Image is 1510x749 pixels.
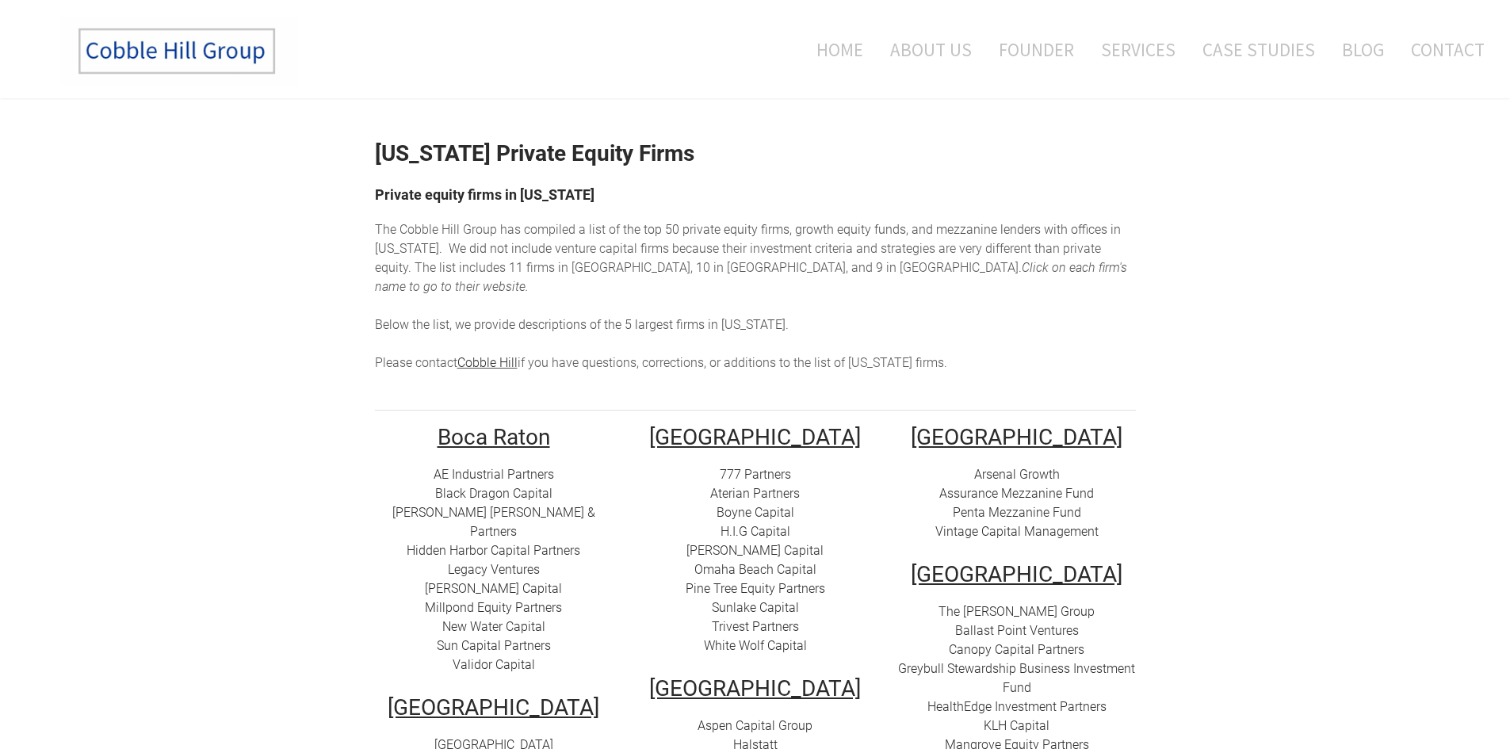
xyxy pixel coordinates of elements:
a: Legacy Ventures [448,562,540,577]
a: Home [793,17,875,82]
a: Black Dragon Capital [435,486,552,501]
a: About Us [878,17,984,82]
a: [PERSON_NAME] Capital [425,581,562,596]
em: Click on each firm's name to go to their website. [375,260,1127,294]
a: Aspen Capital Group [698,718,812,733]
a: 777 Partners [720,467,791,482]
span: ​​ [984,718,1049,733]
a: Trivest Partners [712,619,799,634]
a: Vintage Capital Management [935,524,1099,539]
a: Millpond Equity Partners [425,600,562,615]
u: [GEOGRAPHIC_DATA] [649,675,861,701]
a: New Water Capital [442,619,545,634]
a: AE Industrial Partners [434,467,554,482]
a: Assurance Mezzanine Fund [939,486,1094,501]
a: Contact [1399,17,1485,82]
a: Cobble Hill [457,355,518,370]
span: Please contact if you have questions, corrections, or additions to the list of [US_STATE] firms. [375,355,947,370]
span: enture capital firms because their investment criteria and strategies are very different than pri... [375,241,1101,275]
a: KLH Capital [984,718,1049,733]
u: Boca Raton [438,424,550,450]
a: The [PERSON_NAME] Group [938,604,1095,619]
a: Arsenal Growth [974,467,1060,482]
a: Penta Mezzanine Fund [953,505,1081,520]
a: Validor Capital [453,657,535,672]
strong: [US_STATE] Private Equity Firms [375,140,694,166]
a: [PERSON_NAME] [PERSON_NAME] & Partners [392,505,595,539]
u: [GEOGRAPHIC_DATA] [388,694,599,720]
a: Case Studies [1191,17,1327,82]
span: The Cobble Hill Group has compiled a list of t [375,222,627,237]
a: Boyne Capital [717,505,794,520]
a: Omaha Beach Capital [694,562,816,577]
a: Greybull Stewardship Business Investment Fund [898,661,1135,695]
a: Canopy Capital Partners [949,642,1084,657]
a: Ballast Point Ventures [955,623,1079,638]
a: White Wolf Capital [704,638,807,653]
a: Services [1089,17,1187,82]
font: Private equity firms in [US_STATE] [375,186,594,203]
a: H.I.G Capital [721,524,790,539]
a: [PERSON_NAME] Capital [686,543,824,558]
a: HealthEdge Investment Partners [927,699,1107,714]
div: he top 50 private equity firms, growth equity funds, and mezzanine lenders with offices in [US_ST... [375,220,1136,373]
a: Sun Capital Partners [437,638,551,653]
img: The Cobble Hill Group LLC [60,17,298,86]
u: [GEOGRAPHIC_DATA] [649,424,861,450]
a: Sunlake Capital [712,600,799,615]
u: ​[GEOGRAPHIC_DATA] [911,424,1122,450]
a: Hidden Harbor Capital Partners [407,543,580,558]
u: [GEOGRAPHIC_DATA] [911,561,1122,587]
a: Pine Tree Equity Partners [686,581,825,596]
a: Founder [987,17,1086,82]
a: Aterian Partners [710,486,800,501]
a: Blog [1330,17,1396,82]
